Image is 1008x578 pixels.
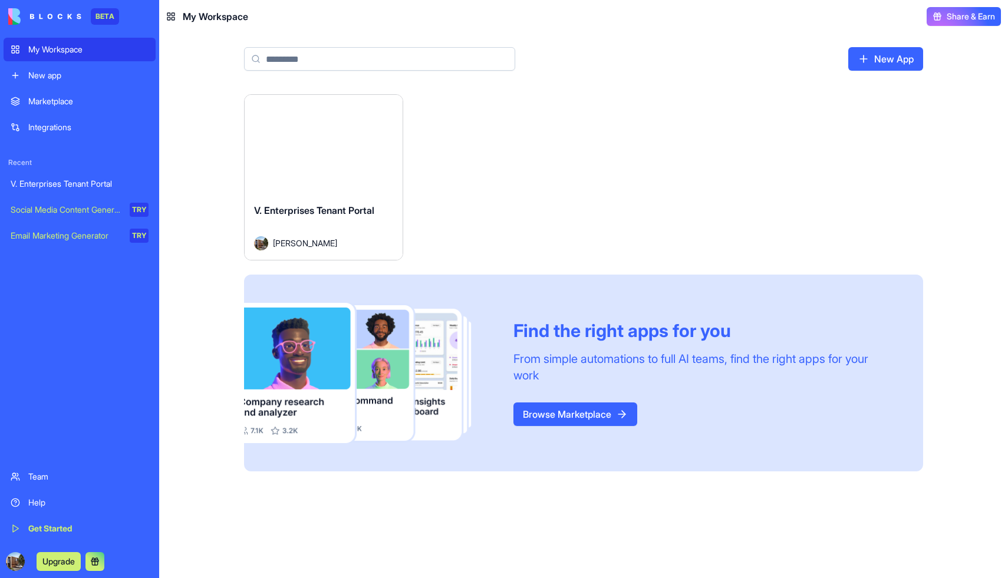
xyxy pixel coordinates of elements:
div: V. Enterprises Tenant Portal [11,178,149,190]
div: BETA [91,8,119,25]
div: Team [28,471,149,483]
span: Recent [4,158,156,167]
span: Share & Earn [947,11,995,22]
div: Social Media Content Generator [11,204,121,216]
a: Get Started [4,517,156,540]
a: New App [848,47,923,71]
button: Share & Earn [927,7,1001,26]
img: ACg8ocI3iN2EvMXak_SCsLvJfSWb2MdaMp1gkP1m4Fni7Et9EyLMhJlZ=s96-c [6,552,25,571]
a: Social Media Content GeneratorTRY [4,198,156,222]
div: Email Marketing Generator [11,230,121,242]
a: Integrations [4,115,156,139]
a: New app [4,64,156,87]
a: Team [4,465,156,488]
a: Help [4,491,156,514]
span: [PERSON_NAME] [273,237,337,249]
div: TRY [130,203,149,217]
span: V. Enterprises Tenant Portal [254,204,374,216]
div: Get Started [28,523,149,534]
div: From simple automations to full AI teams, find the right apps for your work [513,351,895,384]
div: Find the right apps for you [513,320,895,341]
div: Help [28,497,149,508]
div: Marketplace [28,95,149,107]
a: Marketplace [4,90,156,113]
button: Upgrade [37,552,81,571]
a: BETA [8,8,119,25]
a: Upgrade [37,555,81,567]
img: Avatar [254,236,268,250]
div: My Workspace [28,44,149,55]
img: Frame_181_egmpey.png [244,303,495,444]
a: Browse Marketplace [513,402,637,426]
a: My Workspace [4,38,156,61]
span: My Workspace [183,9,248,24]
div: New app [28,70,149,81]
div: TRY [130,229,149,243]
a: V. Enterprises Tenant PortalAvatar[PERSON_NAME] [244,94,403,260]
img: logo [8,8,81,25]
a: V. Enterprises Tenant Portal [4,172,156,196]
div: Integrations [28,121,149,133]
a: Email Marketing GeneratorTRY [4,224,156,247]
